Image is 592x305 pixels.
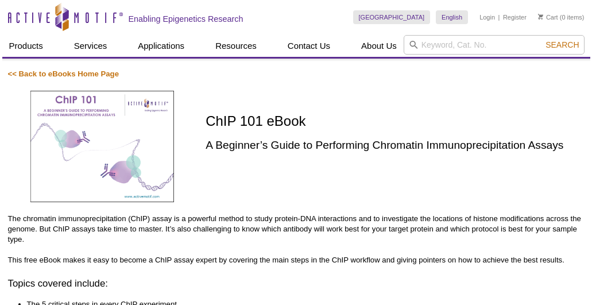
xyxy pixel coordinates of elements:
img: Your Cart [538,14,543,20]
a: Login [479,13,495,21]
a: About Us [354,35,404,57]
a: Services [67,35,114,57]
img: ChIP 101 eBook [30,91,174,202]
input: Keyword, Cat. No. [404,35,585,55]
a: Register [503,13,527,21]
a: << Back to eBooks Home Page [8,70,119,78]
a: Applications [131,35,191,57]
a: Resources [208,35,264,57]
li: (0 items) [538,10,585,24]
a: Cart [538,13,558,21]
p: The chromatin immunoprecipitation (ChIP) assay is a powerful method to study protein-DNA interact... [8,214,585,265]
span: Search [545,40,579,49]
h3: Topics covered include: [8,277,585,291]
h2: A Beginner’s Guide to Performing Chromatin Immunoprecipitation Assays [206,137,584,153]
a: [GEOGRAPHIC_DATA] [353,10,431,24]
button: Search [542,40,582,50]
a: Contact Us [281,35,337,57]
li: | [498,10,500,24]
a: English [436,10,468,24]
h1: ChIP 101 eBook [206,114,584,130]
a: Products [2,35,50,57]
h2: Enabling Epigenetics Research [129,14,243,24]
